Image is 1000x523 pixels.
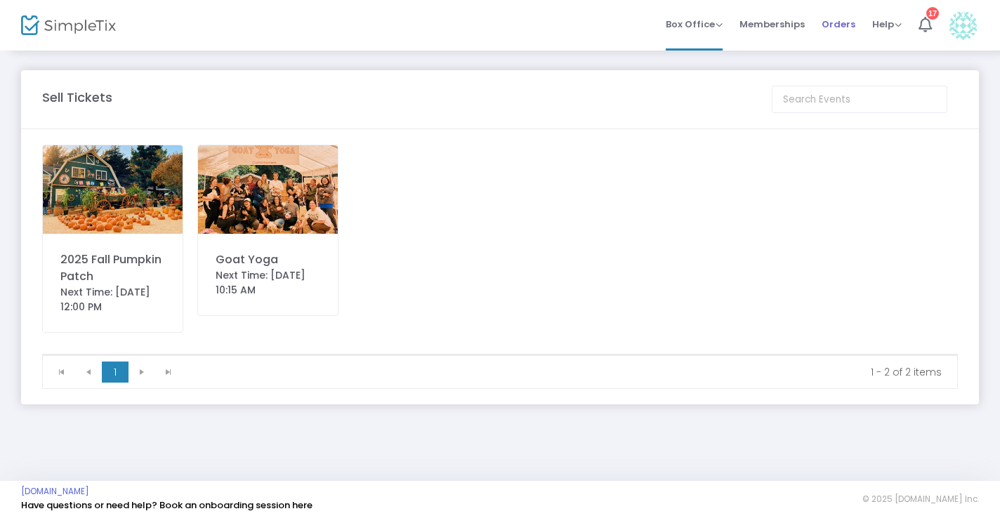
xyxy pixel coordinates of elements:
[739,6,805,42] span: Memberships
[42,88,112,107] m-panel-title: Sell Tickets
[60,251,165,285] div: 2025 Fall Pumpkin Patch
[21,498,312,512] a: Have questions or need help? Book an onboarding session here
[21,486,89,497] a: [DOMAIN_NAME]
[198,145,338,234] img: 51B03C9B-B81C-49E5-BA70-6DEFC7422713.JPG
[216,251,320,268] div: Goat Yoga
[872,18,902,31] span: Help
[102,362,129,383] span: Page 1
[43,145,183,234] img: 63887005576264818772849CA5-3623-4925-B3C8-075EE1689C68.jpg
[43,355,957,355] div: Data table
[60,285,165,315] div: Next Time: [DATE] 12:00 PM
[926,7,939,20] div: 17
[772,86,947,113] input: Search Events
[822,6,855,42] span: Orders
[666,18,723,31] span: Box Office
[192,365,942,379] kendo-pager-info: 1 - 2 of 2 items
[216,268,320,298] div: Next Time: [DATE] 10:15 AM
[862,494,979,505] span: © 2025 [DOMAIN_NAME] Inc.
